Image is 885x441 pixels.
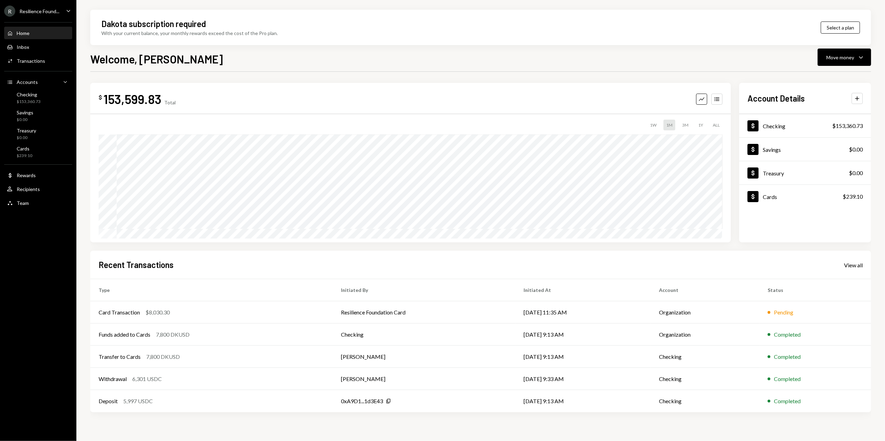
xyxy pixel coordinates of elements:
[651,368,759,390] td: Checking
[17,186,40,192] div: Recipients
[774,375,801,383] div: Completed
[651,346,759,368] td: Checking
[739,138,871,161] a: Savings$0.00
[763,123,785,129] div: Checking
[759,279,871,301] th: Status
[99,330,150,339] div: Funds added to Cards
[17,153,32,159] div: $239.10
[516,301,651,323] td: [DATE] 11:35 AM
[17,110,33,115] div: Savings
[651,323,759,346] td: Organization
[651,390,759,412] td: Checking
[4,76,72,88] a: Accounts
[647,120,659,130] div: 1W
[739,161,871,184] a: Treasury$0.00
[763,193,777,200] div: Cards
[341,397,383,405] div: 0xA9D1...1d3E43
[146,353,180,361] div: 7,800 DKUSD
[17,135,36,141] div: $0.00
[843,192,863,201] div: $239.10
[99,259,174,270] h2: Recent Transactions
[4,107,72,124] a: Savings$0.00
[4,27,72,39] a: Home
[739,114,871,137] a: Checking$153,360.73
[849,145,863,154] div: $0.00
[333,301,516,323] td: Resilience Foundation Card
[90,52,223,66] h1: Welcome, [PERSON_NAME]
[17,58,45,64] div: Transactions
[663,120,675,130] div: 1M
[17,117,33,123] div: $0.00
[4,89,72,106] a: Checking$153,360.73
[849,169,863,177] div: $0.00
[145,308,170,317] div: $8,030.30
[516,346,651,368] td: [DATE] 9:13 AM
[844,262,863,269] div: View all
[17,146,32,152] div: Cards
[651,279,759,301] th: Account
[821,21,860,34] button: Select a plan
[774,330,801,339] div: Completed
[333,346,516,368] td: [PERSON_NAME]
[826,54,854,61] div: Move money
[101,18,206,29] div: Dakota subscription required
[17,30,30,36] div: Home
[99,353,141,361] div: Transfer to Cards
[763,170,784,176] div: Treasury
[333,279,516,301] th: Initiated By
[103,91,161,107] div: 153,599.83
[516,323,651,346] td: [DATE] 9:13 AM
[17,128,36,133] div: Treasury
[516,279,651,301] th: Initiated At
[4,169,72,181] a: Rewards
[4,54,72,67] a: Transactions
[679,120,691,130] div: 3M
[17,92,41,97] div: Checking
[90,279,333,301] th: Type
[4,144,72,160] a: Cards$239.10
[17,44,29,50] div: Inbox
[4,197,72,209] a: Team
[99,308,140,317] div: Card Transaction
[739,185,871,208] a: Cards$239.10
[99,397,118,405] div: Deposit
[763,146,781,153] div: Savings
[516,368,651,390] td: [DATE] 9:33 AM
[123,397,153,405] div: 5,997 USDC
[17,200,29,206] div: Team
[818,49,871,66] button: Move money
[774,397,801,405] div: Completed
[156,330,190,339] div: 7,800 DKUSD
[164,100,176,105] div: Total
[17,99,41,105] div: $153,360.73
[101,29,278,37] div: With your current balance, your monthly rewards exceed the cost of the Pro plan.
[774,308,793,317] div: Pending
[19,8,59,14] div: Resilience Found...
[774,353,801,361] div: Completed
[99,375,127,383] div: Withdrawal
[710,120,723,130] div: ALL
[99,94,102,101] div: $
[4,41,72,53] a: Inbox
[651,301,759,323] td: Organization
[832,122,863,130] div: $153,360.73
[132,375,162,383] div: 6,301 USDC
[844,261,863,269] a: View all
[333,368,516,390] td: [PERSON_NAME]
[516,390,651,412] td: [DATE] 9:13 AM
[17,172,36,178] div: Rewards
[333,323,516,346] td: Checking
[695,120,706,130] div: 1Y
[17,79,38,85] div: Accounts
[4,6,15,17] div: R
[4,183,72,195] a: Recipients
[748,93,805,104] h2: Account Details
[4,126,72,142] a: Treasury$0.00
